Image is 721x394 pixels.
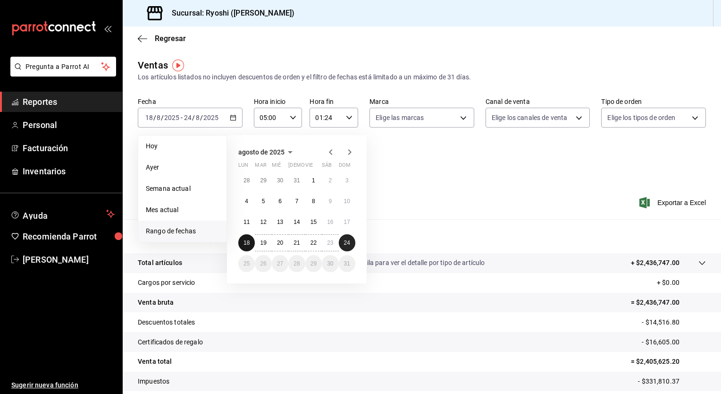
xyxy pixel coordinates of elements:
[642,317,706,327] p: - $14,516.80
[277,260,283,267] abbr: 27 de agosto de 2025
[369,98,474,105] label: Marca
[23,253,115,266] span: [PERSON_NAME]
[255,172,271,189] button: 29 de julio de 2025
[145,114,153,121] input: --
[138,278,195,288] p: Cargos por servicio
[642,337,706,347] p: - $16,605.00
[272,162,281,172] abbr: miércoles
[146,205,219,215] span: Mes actual
[23,119,115,131] span: Personal
[272,214,288,231] button: 13 de agosto de 2025
[288,193,305,210] button: 7 de agosto de 2025
[243,177,250,184] abbr: 28 de julio de 2025
[277,177,283,184] abbr: 30 de julio de 2025
[322,214,338,231] button: 16 de agosto de 2025
[310,219,317,225] abbr: 15 de agosto de 2025
[631,357,706,367] p: = $2,405,625.20
[172,60,184,71] button: Tooltip marker
[260,177,266,184] abbr: 29 de julio de 2025
[262,198,265,205] abbr: 5 de agosto de 2025
[328,177,332,184] abbr: 2 de agosto de 2025
[146,184,219,194] span: Semana actual
[23,230,115,243] span: Recomienda Parrot
[200,114,203,121] span: /
[146,163,219,172] span: Ayer
[322,234,338,251] button: 23 de agosto de 2025
[327,240,333,246] abbr: 23 de agosto de 2025
[23,142,115,154] span: Facturación
[272,255,288,272] button: 27 de agosto de 2025
[238,162,248,172] abbr: lunes
[305,162,313,172] abbr: viernes
[310,240,317,246] abbr: 22 de agosto de 2025
[322,193,338,210] button: 9 de agosto de 2025
[25,62,101,72] span: Pregunta a Parrot AI
[344,198,350,205] abbr: 10 de agosto de 2025
[238,234,255,251] button: 18 de agosto de 2025
[10,57,116,77] button: Pregunta a Parrot AI
[305,234,322,251] button: 22 de agosto de 2025
[138,98,243,105] label: Fecha
[153,114,156,121] span: /
[238,146,296,158] button: agosto de 2025
[345,177,349,184] abbr: 3 de agosto de 2025
[7,69,116,78] a: Pregunta a Parrot AI
[181,114,183,121] span: -
[184,114,192,121] input: --
[156,114,161,121] input: --
[243,240,250,246] abbr: 18 de agosto de 2025
[305,214,322,231] button: 15 de agosto de 2025
[146,226,219,236] span: Rango de fechas
[195,114,200,121] input: --
[245,198,248,205] abbr: 4 de agosto de 2025
[638,377,706,386] p: - $331,810.37
[277,240,283,246] abbr: 20 de agosto de 2025
[138,337,203,347] p: Certificados de regalo
[260,240,266,246] abbr: 19 de agosto de 2025
[486,98,590,105] label: Canal de venta
[277,219,283,225] abbr: 13 de agosto de 2025
[138,72,706,82] div: Los artículos listados no incluyen descuentos de orden y el filtro de fechas está limitado a un m...
[255,255,271,272] button: 26 de agosto de 2025
[322,172,338,189] button: 2 de agosto de 2025
[255,214,271,231] button: 12 de agosto de 2025
[288,255,305,272] button: 28 de agosto de 2025
[312,198,315,205] abbr: 8 de agosto de 2025
[254,98,302,105] label: Hora inicio
[155,34,186,43] span: Regresar
[293,240,300,246] abbr: 21 de agosto de 2025
[310,260,317,267] abbr: 29 de agosto de 2025
[138,231,706,242] p: Resumen
[339,193,355,210] button: 10 de agosto de 2025
[260,260,266,267] abbr: 26 de agosto de 2025
[310,98,358,105] label: Hora fin
[607,113,675,122] span: Elige los tipos de orden
[138,258,182,268] p: Total artículos
[288,162,344,172] abbr: jueves
[339,234,355,251] button: 24 de agosto de 2025
[322,162,332,172] abbr: sábado
[312,177,315,184] abbr: 1 de agosto de 2025
[295,198,299,205] abbr: 7 de agosto de 2025
[138,58,168,72] div: Ventas
[305,193,322,210] button: 8 de agosto de 2025
[23,165,115,178] span: Inventarios
[327,260,333,267] abbr: 30 de agosto de 2025
[138,357,172,367] p: Venta total
[344,240,350,246] abbr: 24 de agosto de 2025
[238,148,285,156] span: agosto de 2025
[238,214,255,231] button: 11 de agosto de 2025
[339,214,355,231] button: 17 de agosto de 2025
[344,219,350,225] abbr: 17 de agosto de 2025
[138,377,169,386] p: Impuestos
[272,172,288,189] button: 30 de julio de 2025
[192,114,195,121] span: /
[339,162,351,172] abbr: domingo
[238,255,255,272] button: 25 de agosto de 2025
[161,114,164,121] span: /
[288,234,305,251] button: 21 de agosto de 2025
[322,255,338,272] button: 30 de agosto de 2025
[255,162,266,172] abbr: martes
[327,219,333,225] abbr: 16 de agosto de 2025
[288,172,305,189] button: 31 de julio de 2025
